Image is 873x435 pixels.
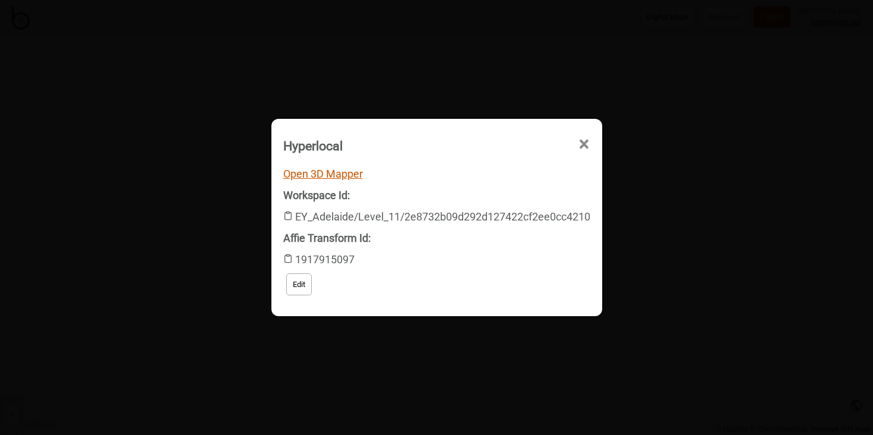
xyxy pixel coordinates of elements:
[283,168,363,180] a: Open 3D Mapper
[578,125,590,164] span: ×
[283,189,350,201] strong: Workspace Id:
[283,228,590,270] div: 1917915097
[286,273,312,295] button: Edit
[283,232,371,244] strong: Affie Transform Id:
[283,185,590,228] div: EY_Adelaide/Level_11/2e8732b09d292d127422cf2ee0cc4210
[283,133,343,159] div: Hyperlocal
